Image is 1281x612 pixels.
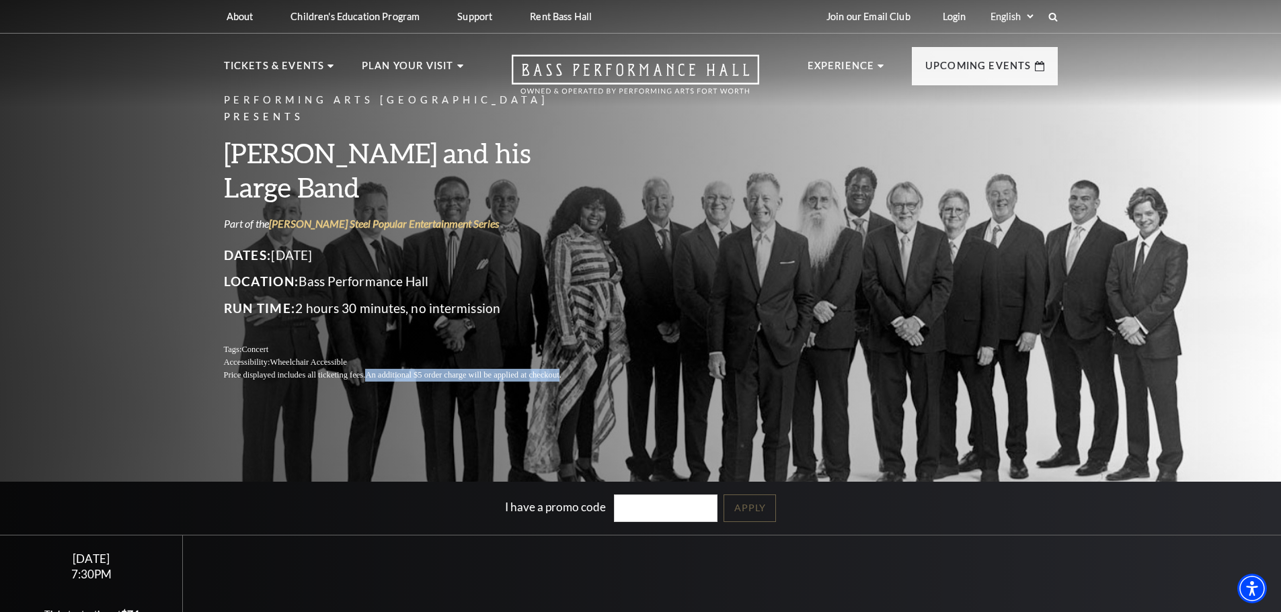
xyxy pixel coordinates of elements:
[362,58,454,82] p: Plan Your Visit
[1237,574,1267,603] div: Accessibility Menu
[224,271,594,292] p: Bass Performance Hall
[463,54,808,106] a: Open this option
[16,568,167,580] div: 7:30PM
[808,58,875,82] p: Experience
[224,247,272,263] span: Dates:
[227,11,254,22] p: About
[224,136,594,204] h3: [PERSON_NAME] and his Large Band
[224,58,325,82] p: Tickets & Events
[224,298,594,319] p: 2 hours 30 minutes, no intermission
[241,345,268,354] span: Concert
[224,92,594,126] p: Performing Arts [GEOGRAPHIC_DATA] Presents
[224,273,299,289] span: Location:
[224,369,594,382] p: Price displayed includes all ticketing fees.
[224,300,296,316] span: Run Time:
[224,216,594,231] p: Part of the
[925,58,1032,82] p: Upcoming Events
[530,11,592,22] p: Rent Bass Hall
[457,11,492,22] p: Support
[224,343,594,356] p: Tags:
[224,356,594,369] p: Accessibility:
[365,370,561,380] span: An additional $5 order charge will be applied at checkout.
[505,500,606,514] label: I have a promo code
[269,217,499,230] a: Irwin Steel Popular Entertainment Series - open in a new tab
[290,11,420,22] p: Children's Education Program
[270,357,346,367] span: Wheelchair Accessible
[224,245,594,266] p: [DATE]
[16,552,167,566] div: [DATE]
[988,10,1036,23] select: Select:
